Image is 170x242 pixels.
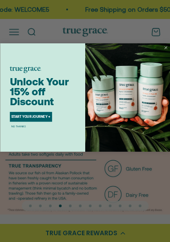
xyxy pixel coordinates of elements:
[10,125,27,129] button: NO THANKS
[10,112,52,122] button: START YOUR JOURNEY →
[163,45,169,51] button: Close dialog
[10,66,41,73] img: logo placeholder
[10,76,68,107] span: Unlock Your 15% off Discount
